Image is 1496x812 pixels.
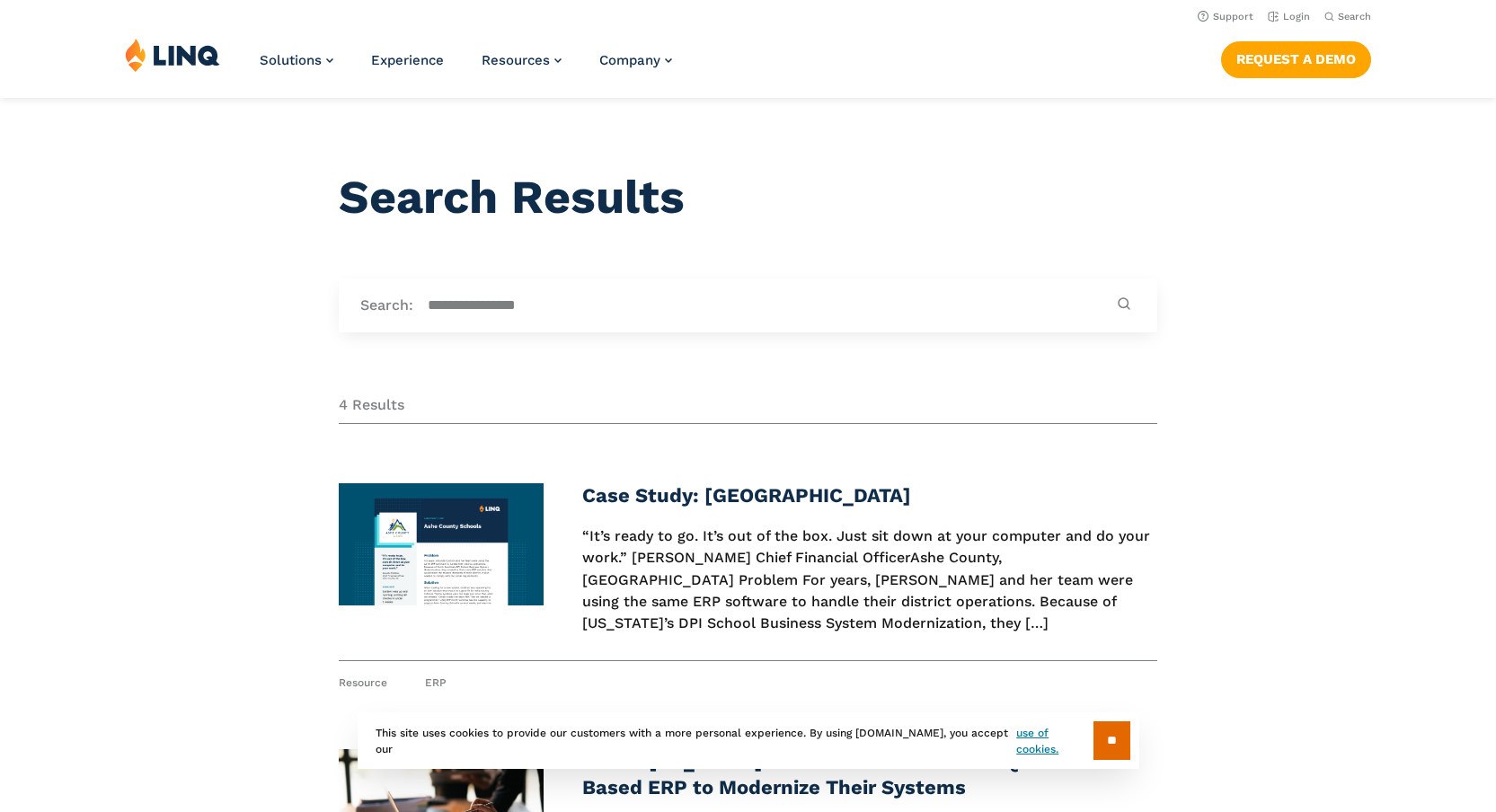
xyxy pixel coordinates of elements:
[1112,296,1136,313] button: Submit Search
[1198,11,1253,22] a: Support
[582,525,1158,635] p: “It’s ready to go. It’s out of the box. Just sit down at your computer and do your work.” [PERSON...
[125,38,220,72] img: LINQ | K‑12 Software
[371,52,444,68] a: Experience
[260,38,672,97] nav: Primary Navigation
[582,750,1107,798] a: How a [US_STATE] School District Used LINQ’s Cloud-Based ERP to Modernize Their Systems
[1016,725,1093,757] a: use of cookies.
[1221,38,1371,77] nav: Button Navigation
[339,171,1157,225] h1: Search Results
[358,712,1139,769] div: This site uses cookies to provide our customers with a more personal experience. By using [DOMAIN...
[599,52,660,68] span: Company
[260,52,333,68] a: Solutions
[582,484,911,507] a: Case Study: [GEOGRAPHIC_DATA]
[339,675,387,691] span: Resource
[360,296,413,315] label: Search:
[1221,41,1371,77] a: Request a Demo
[482,52,550,68] span: Resources
[482,52,562,68] a: Resources
[599,52,672,68] a: Company
[1338,11,1371,22] span: Search
[1268,11,1310,22] a: Login
[339,483,544,605] img: Ashe County Public Schools case study
[339,395,1157,423] div: 4 Results
[260,52,322,68] span: Solutions
[1324,10,1371,23] button: Open Search Bar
